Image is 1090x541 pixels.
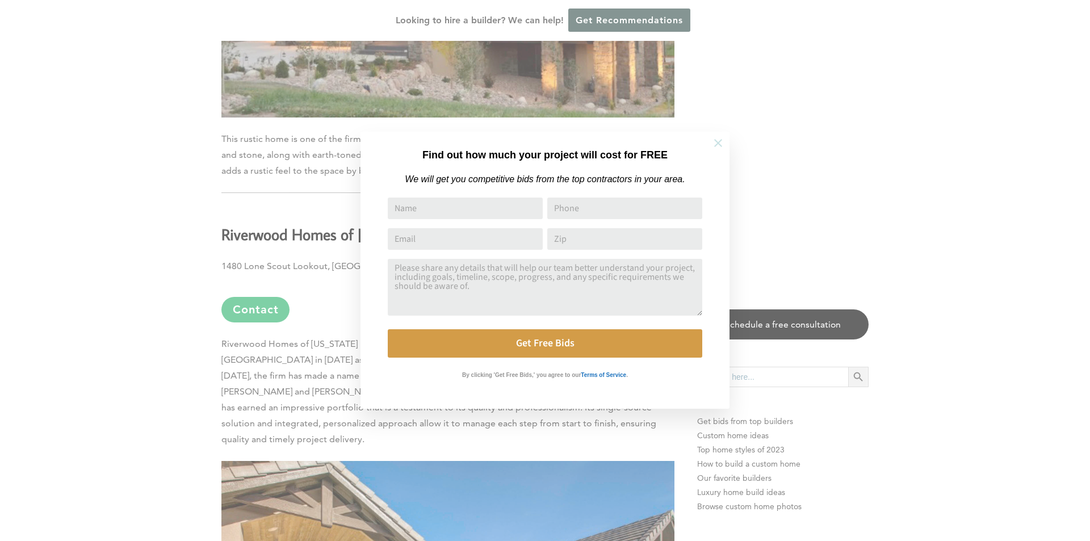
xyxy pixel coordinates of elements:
em: We will get you competitive bids from the top contractors in your area. [405,174,685,184]
input: Phone [547,198,702,219]
button: Close [698,123,738,163]
input: Zip [547,228,702,250]
button: Get Free Bids [388,329,702,358]
strong: Terms of Service [581,372,626,378]
textarea: Comment or Message [388,259,702,316]
strong: By clicking 'Get Free Bids,' you agree to our [462,372,581,378]
strong: Find out how much your project will cost for FREE [422,149,668,161]
a: Terms of Service [581,369,626,379]
iframe: Drift Widget Chat Controller [872,459,1076,527]
input: Name [388,198,543,219]
input: Email Address [388,228,543,250]
strong: . [626,372,628,378]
